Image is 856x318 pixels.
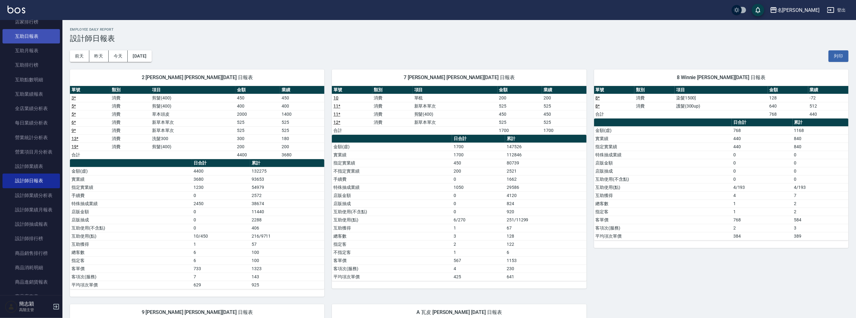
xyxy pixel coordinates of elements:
a: 互助月報表 [2,43,60,58]
a: 全店業績分析表 [2,101,60,116]
td: 100 [250,248,324,256]
td: 護髮(300up) [675,102,768,110]
td: 0 [452,191,505,199]
td: 6 [505,248,587,256]
td: 總客數 [594,199,732,208]
td: 2 [452,240,505,248]
td: 特殊抽成業績 [70,199,192,208]
td: 29586 [505,183,587,191]
td: 客單價 [594,216,732,224]
td: 0 [732,151,793,159]
td: 1 [452,224,505,232]
td: 互助使用(不含點) [332,208,452,216]
td: 1700 [452,143,505,151]
td: 2 [793,199,849,208]
p: 高階主管 [19,307,51,313]
td: 染髮1500] [675,94,768,102]
td: 1168 [793,126,849,134]
td: 0 [452,208,505,216]
td: 金額(虛) [594,126,732,134]
td: 180 [280,134,325,143]
td: 0 [192,224,250,232]
td: 525 [542,118,587,126]
a: 商品進銷貨報表 [2,275,60,289]
th: 類別 [634,86,675,94]
td: 0 [793,151,849,159]
td: 特殊抽成業績 [594,151,732,159]
td: 6 [192,248,250,256]
td: 230 [505,265,587,273]
td: 216/9711 [250,232,324,240]
td: 200 [498,94,542,102]
th: 日合計 [452,135,505,143]
td: 1700 [498,126,542,134]
a: 設計師抽成報表 [2,217,60,231]
td: 300 [235,134,280,143]
td: 3680 [192,175,250,183]
td: 768 [732,216,793,224]
td: 925 [250,281,324,289]
td: 合計 [594,110,634,118]
th: 日合計 [192,159,250,167]
td: 平均項次單價 [332,273,452,281]
td: 641 [505,273,587,281]
td: 消費 [634,102,675,110]
td: 手續費 [332,175,452,183]
td: 店販抽成 [70,216,192,224]
td: 消費 [110,118,150,126]
a: 商品消耗明細 [2,260,60,275]
td: 112846 [505,151,587,159]
td: 7 [192,273,250,281]
a: 設計師排行榜 [2,231,60,246]
td: 7 [793,191,849,199]
td: 6/270 [452,216,505,224]
td: 840 [793,134,849,143]
a: 10 [333,95,338,100]
td: 合計 [70,151,110,159]
button: 今天 [109,50,128,62]
td: 互助使用(點) [332,216,452,224]
span: 2 [PERSON_NAME] [PERSON_NAME][DATE] 日報表 [77,74,317,81]
td: 512 [808,102,849,110]
td: 客單價 [70,265,192,273]
img: Person [5,300,17,313]
td: 450 [235,94,280,102]
td: 客項次(服務) [332,265,452,273]
table: a dense table [332,135,586,281]
td: 4400 [235,151,280,159]
td: 特殊抽成業績 [332,183,452,191]
td: 新草本單次 [413,102,498,110]
td: 指定實業績 [332,159,452,167]
td: 38674 [250,199,324,208]
td: 互助使用(點) [70,232,192,240]
h2: Employee Daily Report [70,28,849,32]
td: 0 [732,167,793,175]
td: 525 [280,118,325,126]
td: 450 [542,110,587,118]
table: a dense table [70,159,324,289]
a: 設計師日報表 [2,174,60,188]
td: 400 [235,102,280,110]
td: 手續費 [70,191,192,199]
a: 店家排行榜 [2,15,60,29]
span: 8 Winnie [PERSON_NAME][DATE] 日報表 [602,74,841,81]
td: 店販金額 [70,208,192,216]
td: 525 [542,102,587,110]
td: 93653 [250,175,324,183]
td: 0 [452,199,505,208]
button: 登出 [824,4,849,16]
td: 客項次(服務) [594,224,732,232]
td: 584 [793,216,849,224]
td: 3 [452,232,505,240]
td: 3680 [280,151,325,159]
td: 互助使用(不含點) [70,224,192,232]
td: 新草本單次 [150,126,235,134]
td: 629 [192,281,250,289]
td: 6 [192,256,250,265]
td: 143 [250,273,324,281]
td: 總客數 [332,232,452,240]
a: 互助排行榜 [2,58,60,72]
table: a dense table [70,86,324,159]
td: 指定實業績 [70,183,192,191]
td: 4 [452,265,505,273]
